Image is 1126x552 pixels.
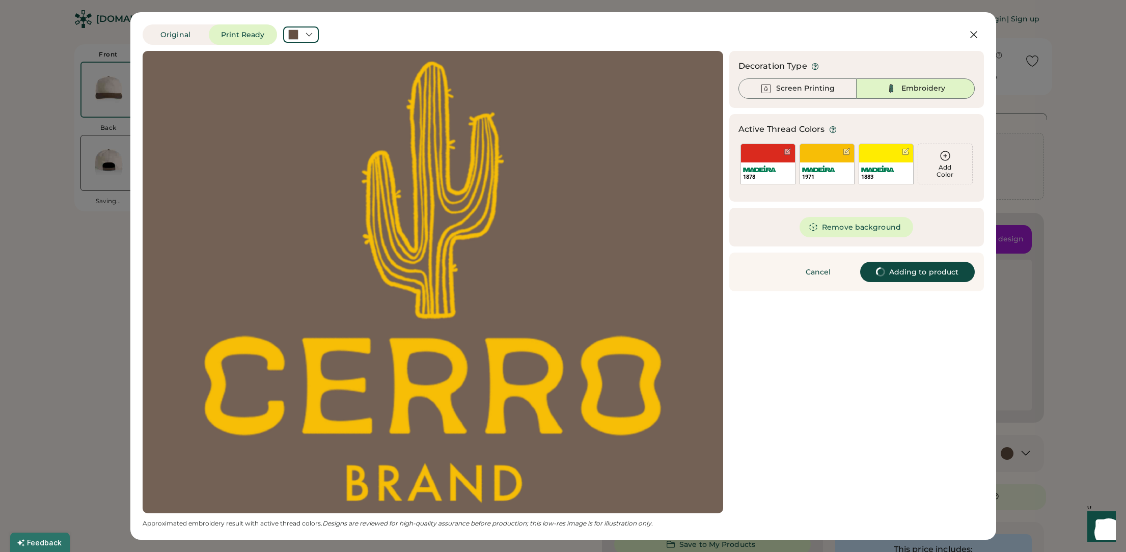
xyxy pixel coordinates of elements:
[743,173,793,181] div: 1878
[860,262,975,282] button: Adding to product
[776,84,835,94] div: Screen Printing
[783,262,854,282] button: Cancel
[861,165,894,172] img: Madeira%20Logo.svg
[143,519,723,528] div: Approximated embroidery result with active thread colors.
[209,24,277,45] button: Print Ready
[802,173,852,181] div: 1971
[322,519,653,527] em: Designs are reviewed for high-quality assurance before production; this low-res image is for illu...
[1078,506,1121,550] iframe: Front Chat
[800,217,913,237] button: Remove background
[802,165,835,172] img: Madeira%20Logo.svg
[861,173,911,181] div: 1883
[738,60,807,72] div: Decoration Type
[143,24,209,45] button: Original
[743,165,776,172] img: Madeira%20Logo.svg
[760,82,772,95] img: Ink%20-%20Unselected.svg
[738,123,825,135] div: Active Thread Colors
[885,82,897,95] img: Thread%20Selected.svg
[918,164,972,178] div: Add Color
[901,84,945,94] div: Embroidery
